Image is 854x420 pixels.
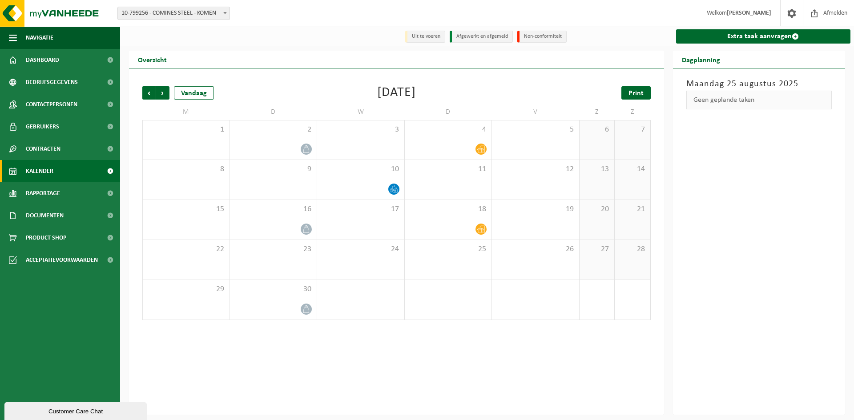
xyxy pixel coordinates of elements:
span: 4 [409,125,487,135]
span: Volgende [156,86,169,100]
span: 9 [234,164,313,174]
span: Contactpersonen [26,93,77,116]
span: 21 [619,204,645,214]
span: Documenten [26,204,64,227]
span: Bedrijfsgegevens [26,71,78,93]
span: 8 [147,164,225,174]
span: 27 [584,244,610,254]
span: 2 [234,125,313,135]
span: Dashboard [26,49,59,71]
span: 26 [496,244,575,254]
span: 29 [147,284,225,294]
span: 10-799256 - COMINES STEEL - KOMEN [117,7,230,20]
span: 30 [234,284,313,294]
span: 15 [147,204,225,214]
span: 24 [322,244,400,254]
span: 12 [496,164,575,174]
td: M [142,104,230,120]
span: 19 [496,204,575,214]
span: 1 [147,125,225,135]
span: 13 [584,164,610,174]
span: Kalender [26,160,53,182]
span: 25 [409,244,487,254]
td: W [317,104,405,120]
span: Product Shop [26,227,66,249]
span: 3 [322,125,400,135]
a: Extra taak aanvragen [676,29,851,44]
li: Uit te voeren [405,31,445,43]
span: Rapportage [26,182,60,204]
span: Vorige [142,86,156,100]
a: Print [621,86,651,100]
span: 6 [584,125,610,135]
td: D [230,104,318,120]
span: 23 [234,244,313,254]
span: 17 [322,204,400,214]
span: 18 [409,204,487,214]
div: Geen geplande taken [686,91,832,109]
span: 10-799256 - COMINES STEEL - KOMEN [118,7,230,20]
span: 28 [619,244,645,254]
td: Z [580,104,615,120]
span: Gebruikers [26,116,59,138]
h2: Overzicht [129,51,176,68]
span: 14 [619,164,645,174]
span: Print [628,90,644,97]
h3: Maandag 25 augustus 2025 [686,77,832,91]
span: 5 [496,125,575,135]
strong: [PERSON_NAME] [727,10,771,16]
span: Navigatie [26,27,53,49]
span: 11 [409,164,487,174]
span: Contracten [26,138,60,160]
span: Acceptatievoorwaarden [26,249,98,271]
li: Non-conformiteit [517,31,567,43]
h2: Dagplanning [673,51,729,68]
td: V [492,104,580,120]
span: 16 [234,204,313,214]
span: 20 [584,204,610,214]
span: 22 [147,244,225,254]
span: 7 [619,125,645,135]
div: [DATE] [377,86,416,100]
span: 10 [322,164,400,174]
iframe: chat widget [4,400,149,420]
div: Vandaag [174,86,214,100]
li: Afgewerkt en afgemeld [450,31,513,43]
td: Z [615,104,650,120]
td: D [405,104,492,120]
